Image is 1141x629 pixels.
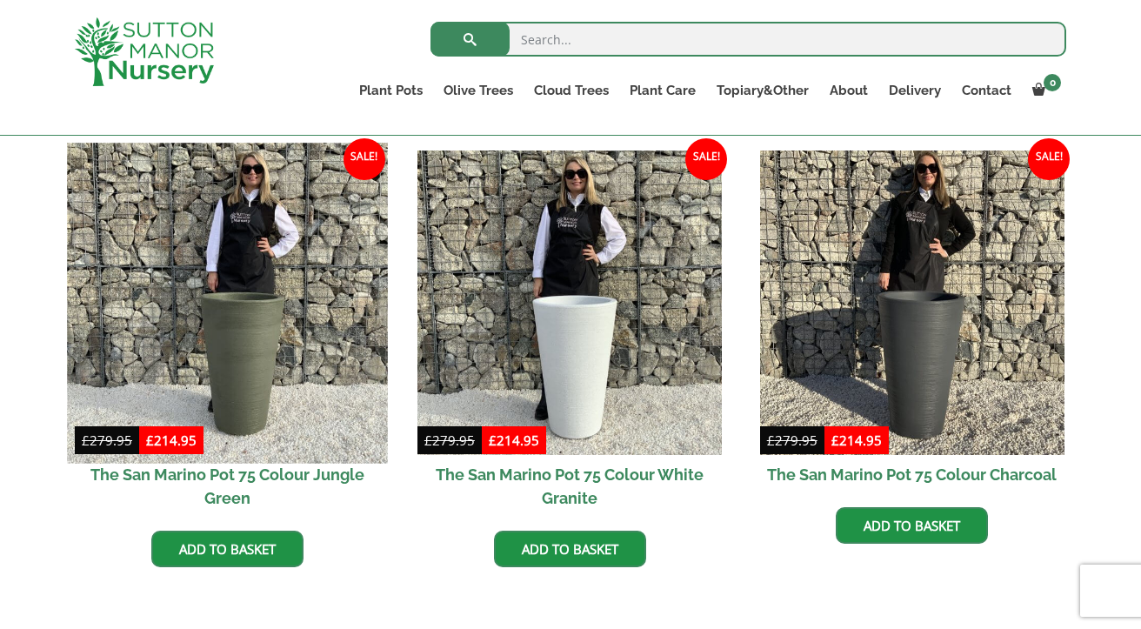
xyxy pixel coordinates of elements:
a: Add to basket: “The San Marino Pot 75 Colour White Granite” [494,531,646,567]
h2: The San Marino Pot 75 Colour Charcoal [760,455,1065,494]
bdi: 279.95 [82,432,132,449]
a: Plant Care [619,78,706,103]
a: Add to basket: “The San Marino Pot 75 Colour Charcoal” [836,507,988,544]
span: Sale! [685,138,727,180]
img: The San Marino Pot 75 Colour Charcoal [760,151,1065,456]
span: Sale! [344,138,385,180]
img: The San Marino Pot 75 Colour Jungle Green [67,143,387,463]
bdi: 214.95 [831,432,882,449]
a: Sale! The San Marino Pot 75 Colour Jungle Green [75,151,380,519]
a: Contact [951,78,1022,103]
a: Sale! The San Marino Pot 75 Colour Charcoal [760,151,1065,495]
a: Add to basket: “The San Marino Pot 75 Colour Jungle Green” [151,531,304,567]
h2: The San Marino Pot 75 Colour Jungle Green [75,455,380,518]
span: £ [489,432,497,449]
a: 0 [1022,78,1066,103]
a: Topiary&Other [706,78,819,103]
bdi: 279.95 [424,432,475,449]
span: £ [146,432,154,449]
a: Delivery [878,78,951,103]
span: £ [831,432,839,449]
bdi: 214.95 [489,432,539,449]
img: logo [75,17,214,86]
span: 0 [1044,74,1061,91]
a: Cloud Trees [524,78,619,103]
h2: The San Marino Pot 75 Colour White Granite [417,455,723,518]
a: Plant Pots [349,78,433,103]
a: Sale! The San Marino Pot 75 Colour White Granite [417,151,723,519]
bdi: 279.95 [767,432,817,449]
span: £ [424,432,432,449]
span: £ [82,432,90,449]
bdi: 214.95 [146,432,197,449]
input: Search... [430,22,1066,57]
a: Olive Trees [433,78,524,103]
a: About [819,78,878,103]
span: £ [767,432,775,449]
span: Sale! [1028,138,1070,180]
img: The San Marino Pot 75 Colour White Granite [417,151,723,456]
